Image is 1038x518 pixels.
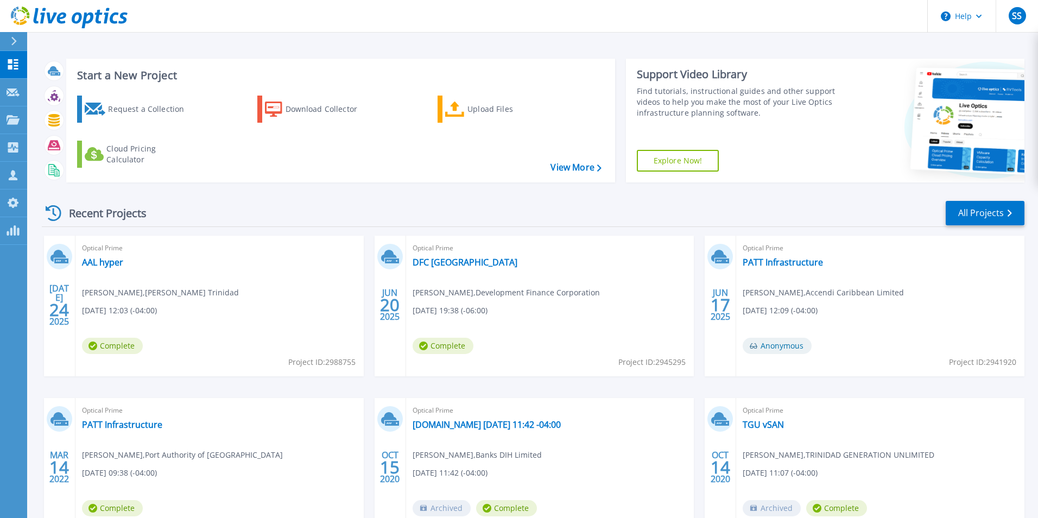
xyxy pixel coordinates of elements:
[711,463,730,472] span: 14
[743,467,818,479] span: [DATE] 11:07 (-04:00)
[743,419,784,430] a: TGU vSAN
[413,287,600,299] span: [PERSON_NAME] , Development Finance Corporation
[106,143,193,165] div: Cloud Pricing Calculator
[743,242,1018,254] span: Optical Prime
[108,98,195,120] div: Request a Collection
[467,98,554,120] div: Upload Files
[380,300,400,309] span: 20
[82,467,157,479] span: [DATE] 09:38 (-04:00)
[49,463,69,472] span: 14
[743,287,904,299] span: [PERSON_NAME] , Accendi Caribbean Limited
[413,449,542,461] span: [PERSON_NAME] , Banks DIH Limited
[379,447,400,487] div: OCT 2020
[82,287,239,299] span: [PERSON_NAME] , [PERSON_NAME] Trinidad
[257,96,378,123] a: Download Collector
[379,285,400,325] div: JUN 2025
[82,449,283,461] span: [PERSON_NAME] , Port Authority of [GEOGRAPHIC_DATA]
[413,500,471,516] span: Archived
[618,356,686,368] span: Project ID: 2945295
[743,257,823,268] a: PATT Infrastructure
[77,96,198,123] a: Request a Collection
[1012,11,1022,20] span: SS
[743,338,812,354] span: Anonymous
[743,500,801,516] span: Archived
[710,447,731,487] div: OCT 2020
[413,405,688,416] span: Optical Prime
[476,500,537,516] span: Complete
[77,70,601,81] h3: Start a New Project
[380,463,400,472] span: 15
[77,141,198,168] a: Cloud Pricing Calculator
[806,500,867,516] span: Complete
[550,162,601,173] a: View More
[743,305,818,317] span: [DATE] 12:09 (-04:00)
[711,300,730,309] span: 17
[946,201,1024,225] a: All Projects
[413,242,688,254] span: Optical Prime
[49,447,69,487] div: MAR 2022
[82,419,162,430] a: PATT Infrastructure
[82,257,123,268] a: AAL hyper
[413,419,561,430] a: [DOMAIN_NAME] [DATE] 11:42 -04:00
[637,150,719,172] a: Explore Now!
[413,305,488,317] span: [DATE] 19:38 (-06:00)
[743,449,934,461] span: [PERSON_NAME] , TRINIDAD GENERATION UNLIMITED
[82,338,143,354] span: Complete
[82,500,143,516] span: Complete
[286,98,372,120] div: Download Collector
[82,405,357,416] span: Optical Prime
[438,96,559,123] a: Upload Files
[49,305,69,314] span: 24
[413,257,517,268] a: DFC [GEOGRAPHIC_DATA]
[82,305,157,317] span: [DATE] 12:03 (-04:00)
[82,242,357,254] span: Optical Prime
[413,338,473,354] span: Complete
[42,200,161,226] div: Recent Projects
[288,356,356,368] span: Project ID: 2988755
[637,67,840,81] div: Support Video Library
[49,285,69,325] div: [DATE] 2025
[413,467,488,479] span: [DATE] 11:42 (-04:00)
[710,285,731,325] div: JUN 2025
[637,86,840,118] div: Find tutorials, instructional guides and other support videos to help you make the most of your L...
[743,405,1018,416] span: Optical Prime
[949,356,1016,368] span: Project ID: 2941920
